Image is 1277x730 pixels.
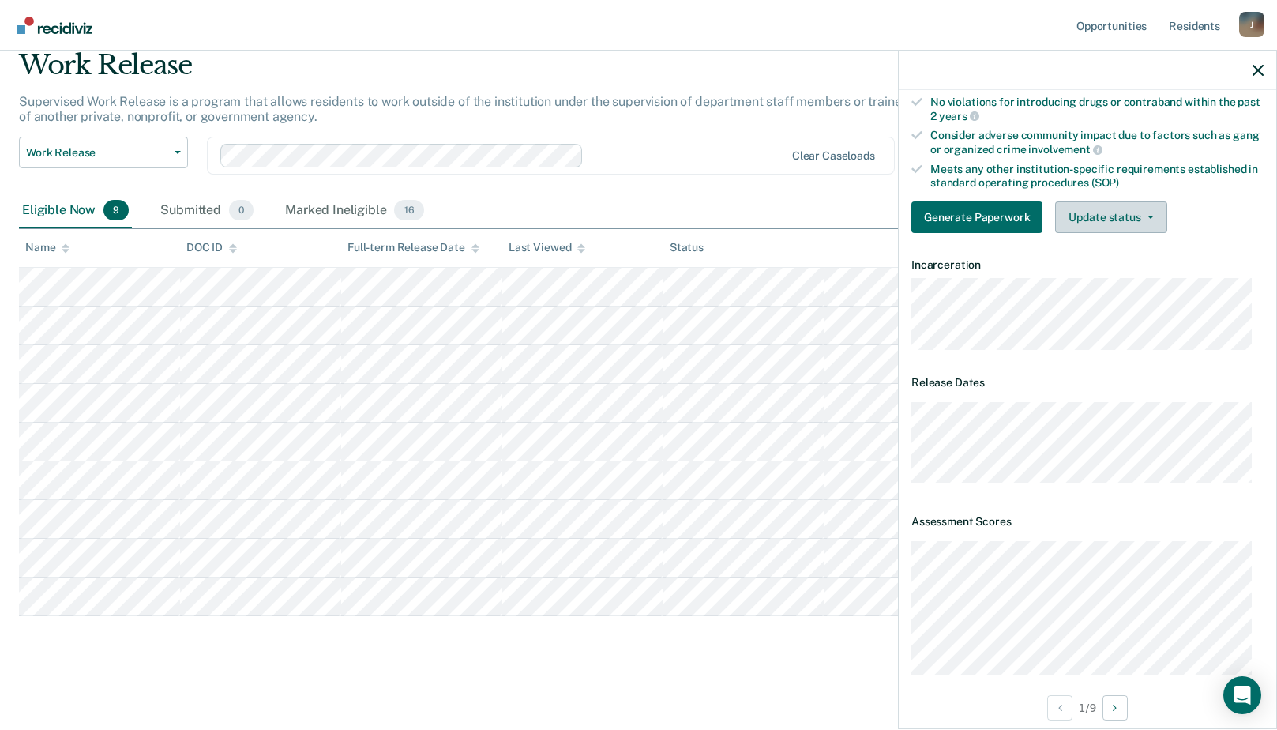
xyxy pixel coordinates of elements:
button: Next Opportunity [1102,695,1128,721]
span: 0 [229,200,254,220]
span: years [939,110,979,122]
div: Eligible Now [19,194,132,228]
div: Last Viewed [509,241,585,254]
div: 1 / 9 [899,687,1276,728]
div: Status [670,241,704,254]
div: Meets any other institution-specific requirements established in standard operating procedures [930,163,1264,190]
span: Work Release [26,146,168,160]
button: Previous Opportunity [1047,695,1072,721]
div: Open Intercom Messenger [1223,676,1261,714]
span: 16 [394,200,423,220]
img: Recidiviz [17,17,92,34]
dt: Incarceration [911,258,1264,272]
span: (SOP) [1091,176,1119,189]
div: Marked Ineligible [282,194,426,228]
div: Clear caseloads [792,149,875,163]
div: Work Release [19,49,977,94]
span: 9 [103,200,129,220]
div: Submitted [157,194,257,228]
div: Name [25,241,69,254]
div: Full-term Release Date [347,241,479,254]
button: Profile dropdown button [1239,12,1264,37]
button: Update status [1055,201,1166,233]
dt: Release Dates [911,376,1264,389]
div: No violations for introducing drugs or contraband within the past 2 [930,96,1264,122]
div: J [1239,12,1264,37]
div: Consider adverse community impact due to factors such as gang or organized crime [930,129,1264,156]
div: DOC ID [186,241,237,254]
dt: Assessment Scores [911,515,1264,529]
span: involvement [1028,143,1102,156]
button: Generate Paperwork [911,201,1042,233]
p: Supervised Work Release is a program that allows residents to work outside of the institution und... [19,94,976,124]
